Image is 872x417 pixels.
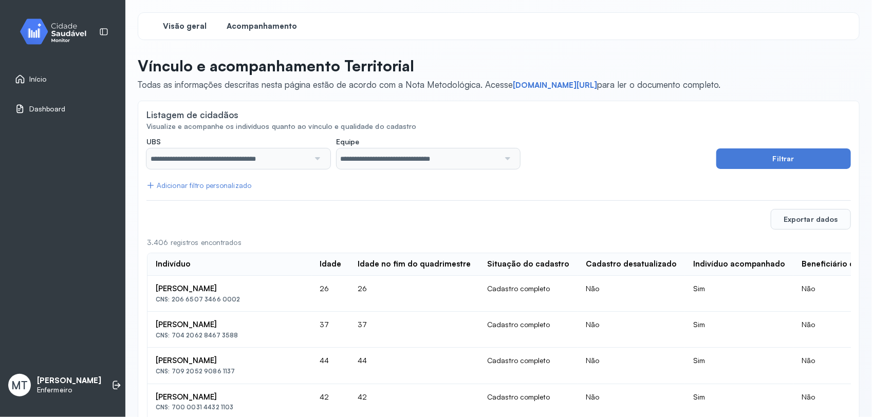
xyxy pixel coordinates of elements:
span: Todas as informações descritas nesta página estão de acordo com a Nota Metodológica. Acesse para ... [138,79,720,90]
div: Idade no fim do quadrimestre [358,259,471,269]
td: Sim [685,312,793,348]
button: Exportar dados [771,209,851,230]
td: Sim [685,276,793,312]
a: Início [15,74,110,84]
div: [PERSON_NAME] [156,392,303,402]
div: Indivíduo acompanhado [693,259,785,269]
td: Cadastro completo [479,348,578,384]
p: [PERSON_NAME] [37,376,101,386]
td: Não [578,312,685,348]
td: 26 [311,276,349,312]
td: 37 [349,312,479,348]
img: monitor.svg [11,16,103,47]
div: [PERSON_NAME] [156,284,303,294]
span: MT [11,378,28,392]
a: [DOMAIN_NAME][URL] [513,80,597,90]
div: Cadastro desatualizado [586,259,677,269]
span: UBS [146,137,161,146]
div: CNS: 700 0031 4432 1103 [156,404,303,411]
td: Não [578,276,685,312]
td: 44 [311,348,349,384]
p: Vínculo e acompanhamento Territorial [138,56,720,75]
td: Cadastro completo [479,312,578,348]
div: CNS: 709 2052 9086 1137 [156,368,303,375]
div: Adicionar filtro personalizado [146,181,251,190]
td: 37 [311,312,349,348]
div: CNS: 206 6507 3466 0002 [156,296,303,303]
span: Visão geral [163,22,207,31]
div: Indivíduo [156,259,191,269]
a: Dashboard [15,104,110,114]
div: Situação do cadastro [487,259,569,269]
span: Dashboard [29,105,65,113]
td: 44 [349,348,479,384]
td: Não [578,348,685,384]
td: 26 [349,276,479,312]
span: Início [29,75,47,84]
div: [PERSON_NAME] [156,320,303,330]
td: Cadastro completo [479,276,578,312]
div: CNS: 704 2062 8467 3588 [156,332,303,339]
p: Enfermeiro [37,386,101,394]
span: Equipe [337,137,360,146]
div: [PERSON_NAME] [156,356,303,366]
div: Listagem de cidadãos [146,109,238,120]
span: Acompanhamento [227,22,298,31]
div: 3.406 registros encontrados [147,238,850,247]
div: Idade [320,259,341,269]
td: Sim [685,348,793,384]
div: Visualize e acompanhe os indivíduos quanto ao vínculo e qualidade do cadastro [146,122,851,131]
button: Filtrar [716,148,851,169]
